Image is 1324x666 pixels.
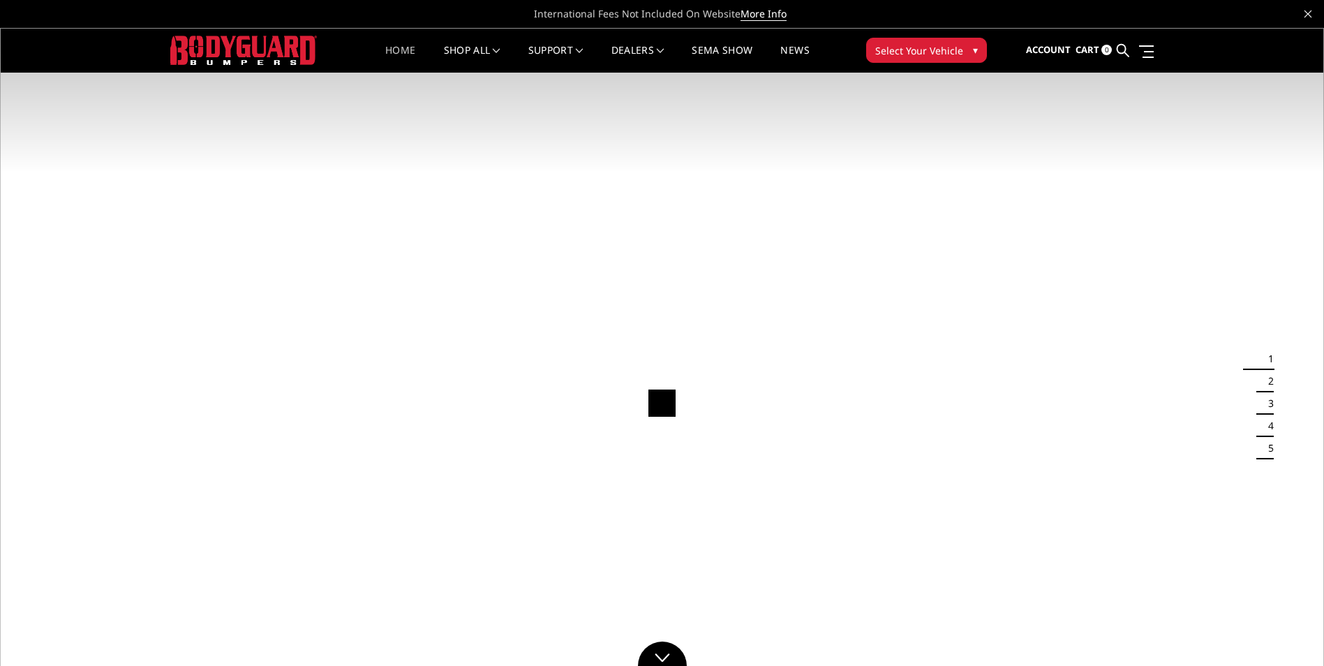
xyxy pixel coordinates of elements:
a: Support [528,45,583,73]
button: 2 of 5 [1260,370,1274,392]
span: Select Your Vehicle [875,43,963,58]
img: BODYGUARD BUMPERS [170,36,317,64]
a: Dealers [611,45,664,73]
a: Cart 0 [1076,31,1112,69]
button: 1 of 5 [1260,348,1274,370]
a: Account [1026,31,1071,69]
button: Select Your Vehicle [866,38,987,63]
a: SEMA Show [692,45,752,73]
span: Account [1026,43,1071,56]
span: Cart [1076,43,1099,56]
a: Click to Down [638,642,687,666]
span: 0 [1101,45,1112,55]
a: News [780,45,809,73]
a: More Info [741,7,787,21]
a: shop all [444,45,500,73]
button: 3 of 5 [1260,392,1274,415]
button: 5 of 5 [1260,437,1274,459]
span: ▾ [973,43,978,57]
a: Home [385,45,415,73]
button: 4 of 5 [1260,415,1274,437]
